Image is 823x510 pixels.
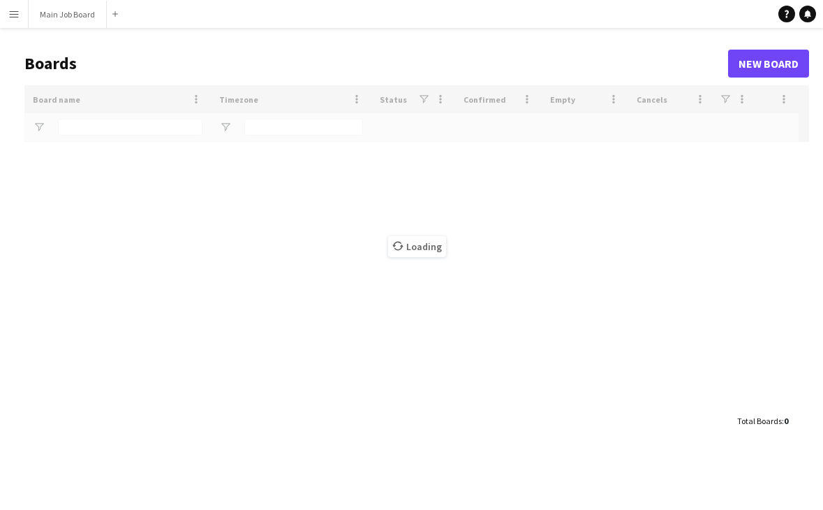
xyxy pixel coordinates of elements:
span: 0 [784,416,788,426]
a: New Board [728,50,809,78]
span: Total Boards [737,416,782,426]
button: Main Job Board [29,1,107,28]
h1: Boards [24,53,728,74]
span: Loading [388,236,446,257]
div: : [737,407,788,435]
